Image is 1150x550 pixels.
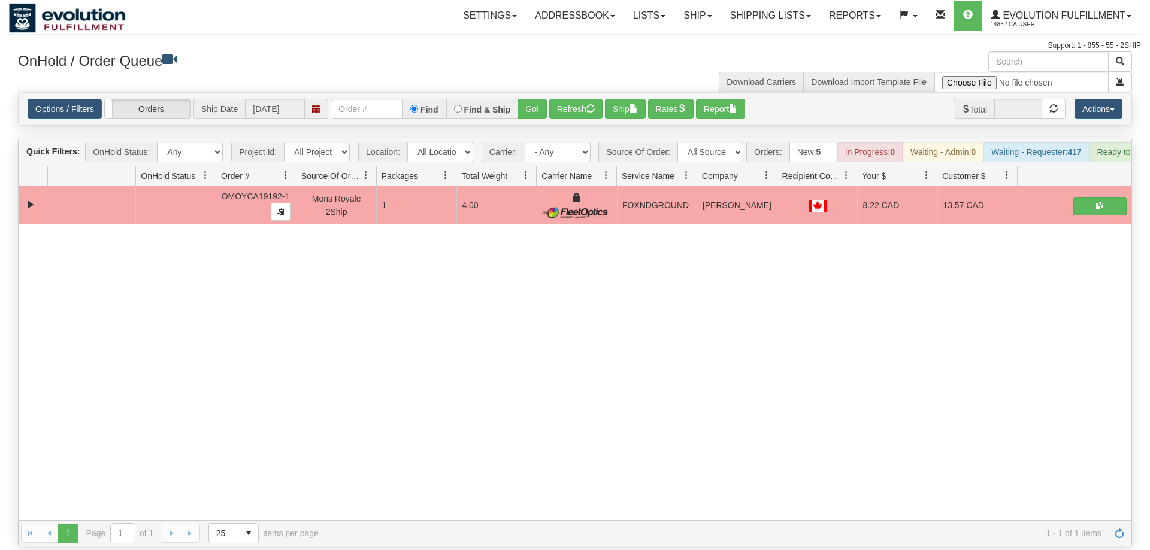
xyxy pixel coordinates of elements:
a: Total Weight filter column settings [516,165,536,186]
span: Source Of Order: [598,142,677,162]
a: Carrier Name filter column settings [596,165,616,186]
div: In Progress: [837,142,903,162]
td: 13.57 CAD [937,186,1018,224]
label: Orders [105,99,190,118]
span: items per page [208,523,319,543]
a: Refresh [1110,524,1129,543]
a: Customer $ filter column settings [997,165,1017,186]
span: Company [702,170,738,182]
strong: 0 [890,147,895,157]
a: Addressbook [526,1,624,31]
img: CA [809,200,827,212]
a: Settings [454,1,526,31]
a: Options / Filters [28,99,102,119]
span: 1488 / CA User [991,19,1081,31]
span: Ship Date [193,99,245,119]
a: Collapse [23,197,38,212]
div: Waiting - Admin: [903,142,983,162]
a: OnHold Status filter column settings [195,165,216,186]
a: Your $ filter column settings [916,165,937,186]
span: OnHold Status: [85,142,157,162]
td: [PERSON_NAME] [697,186,777,224]
span: Packages [382,170,418,182]
img: logo1488.jpg [9,3,126,33]
span: Orders: [746,142,789,162]
span: Project Id: [231,142,284,162]
button: Report [696,99,745,119]
span: 1 [382,200,386,210]
span: OMOYCA19192-1 [222,192,290,201]
div: Mons Royale 2Ship [302,192,371,219]
button: Refresh [549,99,603,119]
span: Order # [221,170,249,182]
span: 4.00 [462,200,478,210]
span: Evolution Fulfillment [1000,10,1125,20]
a: Source Of Order filter column settings [356,165,376,186]
button: Copy to clipboard [271,203,291,221]
td: 8.22 CAD [857,186,937,224]
td: FOXNDGROUND [617,186,697,224]
a: Reports [820,1,890,31]
a: Shipping lists [721,1,820,31]
a: Evolution Fulfillment 1488 / CA User [982,1,1140,31]
input: Search [988,51,1109,72]
a: Recipient Country filter column settings [836,165,857,186]
label: Quick Filters: [26,145,80,157]
button: Ship [605,99,646,119]
span: Total Weight [461,170,507,182]
button: Rates [648,99,694,119]
span: Your $ [862,170,886,182]
span: Page of 1 [86,523,154,543]
img: FleetOptics Inc. [542,206,612,218]
a: Company filter column settings [756,165,777,186]
a: Download Import Template File [811,77,927,87]
div: Support: 1 - 855 - 55 - 2SHIP [9,41,1141,51]
div: New: [789,142,837,162]
span: Total [954,99,995,119]
span: Recipient Country [782,170,842,182]
span: 25 [216,527,232,539]
input: Order # [331,99,402,119]
span: Service Name [622,170,674,182]
button: Go! [517,99,547,119]
span: Source Of Order [301,170,361,182]
span: Page 1 [58,524,77,543]
div: Waiting - Requester: [983,142,1089,162]
a: Ship [674,1,721,31]
button: Search [1108,51,1132,72]
strong: 0 [971,147,976,157]
input: Import [934,72,1109,92]
strong: 5 [816,147,821,157]
a: Order # filter column settings [276,165,296,186]
input: Page 1 [111,524,135,543]
button: Shipping Documents [1073,197,1127,215]
h3: OnHold / Order Queue [18,51,566,69]
span: Page sizes drop down [208,523,259,543]
a: Download Carriers [727,77,796,87]
a: Packages filter column settings [435,165,456,186]
span: 1 - 1 of 1 items [335,528,1101,538]
label: Find & Ship [464,105,511,114]
a: Lists [624,1,674,31]
span: Location: [358,142,407,162]
span: Carrier Name [541,170,592,182]
strong: 417 [1067,147,1081,157]
label: Find [420,105,438,114]
a: Service Name filter column settings [676,165,697,186]
span: Carrier: [482,142,525,162]
span: Customer $ [942,170,985,182]
div: grid toolbar [19,138,1131,166]
button: Actions [1075,99,1122,119]
span: select [239,524,258,543]
span: OnHold Status [141,170,195,182]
